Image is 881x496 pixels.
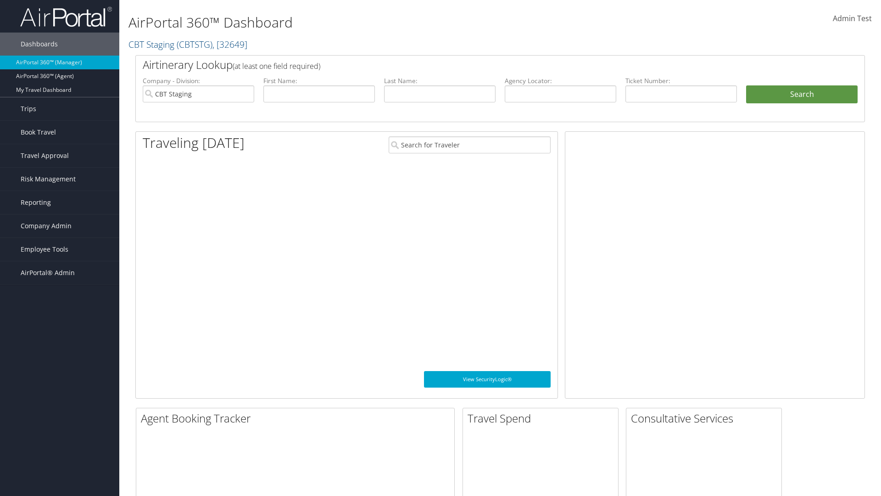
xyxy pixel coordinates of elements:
span: Reporting [21,191,51,214]
span: Risk Management [21,168,76,191]
h2: Airtinerary Lookup [143,57,797,73]
span: Admin Test [833,13,872,23]
span: Company Admin [21,214,72,237]
span: Book Travel [21,121,56,144]
a: View SecurityLogic® [424,371,551,388]
h1: AirPortal 360™ Dashboard [128,13,624,32]
button: Search [746,85,858,104]
label: First Name: [263,76,375,85]
span: Trips [21,97,36,120]
h2: Agent Booking Tracker [141,411,454,426]
span: ( CBTSTG ) [177,38,212,51]
label: Ticket Number: [625,76,737,85]
label: Company - Division: [143,76,254,85]
h2: Consultative Services [631,411,781,426]
label: Last Name: [384,76,496,85]
span: AirPortal® Admin [21,261,75,284]
span: , [ 32649 ] [212,38,247,51]
a: Admin Test [833,5,872,33]
a: CBT Staging [128,38,247,51]
span: (at least one field required) [233,61,320,71]
label: Agency Locator: [505,76,616,85]
h2: Travel Spend [468,411,618,426]
img: airportal-logo.png [20,6,112,28]
span: Dashboards [21,33,58,56]
h1: Traveling [DATE] [143,133,245,152]
span: Employee Tools [21,238,68,261]
input: Search for Traveler [389,136,551,153]
span: Travel Approval [21,144,69,167]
